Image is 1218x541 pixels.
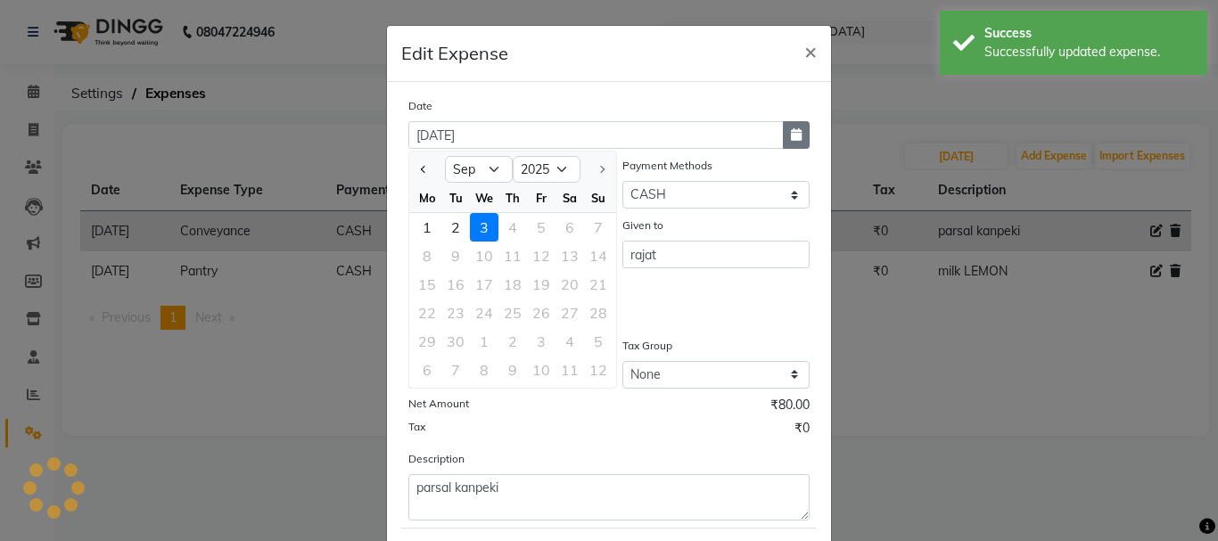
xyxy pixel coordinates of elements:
button: Close [790,26,831,76]
div: Success [984,24,1194,43]
select: Select month [445,156,513,183]
div: 1 [413,213,441,242]
div: Monday, September 1, 2025 [413,213,441,242]
span: × [804,37,817,64]
select: Select year [513,156,580,183]
label: Net Amount [408,396,469,412]
div: Successfully updated expense. [984,43,1194,61]
input: Given to [622,241,810,268]
div: We [470,184,498,212]
label: Payment Methods [622,158,712,174]
label: Description [408,451,465,467]
div: Th [498,184,527,212]
span: ₹0 [794,419,810,442]
div: 3 [470,213,498,242]
label: Given to [622,217,663,234]
div: Tuesday, September 2, 2025 [441,213,470,242]
div: Wednesday, September 3, 2025 [470,213,498,242]
div: 2 [441,213,470,242]
div: Tu [441,184,470,212]
div: Su [584,184,613,212]
div: Mo [413,184,441,212]
div: Fr [527,184,556,212]
label: Tax [408,419,425,435]
label: Tax Group [622,338,672,354]
button: Previous month [416,155,432,184]
h5: Edit Expense [401,40,508,67]
span: ₹80.00 [770,396,810,419]
label: Date [408,98,432,114]
div: Sa [556,184,584,212]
